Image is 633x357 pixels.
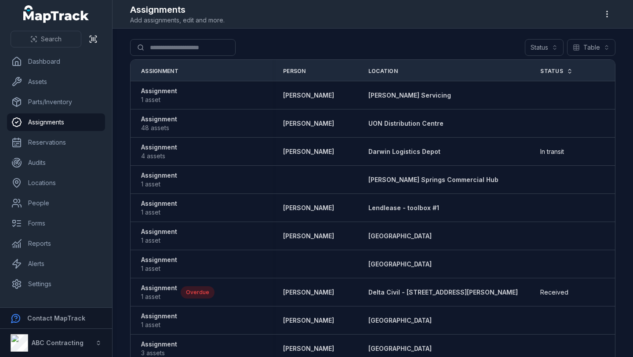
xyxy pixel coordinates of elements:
a: Darwin Logistics Depot [368,147,440,156]
a: [PERSON_NAME] Springs Commercial Hub [368,175,498,184]
a: Assignment48 assets [141,115,177,132]
a: [PERSON_NAME] [283,91,334,100]
button: Status [525,39,564,56]
a: [PERSON_NAME] [283,204,334,212]
span: 1 asset [141,264,177,273]
span: 1 asset [141,292,177,301]
strong: Assignment [141,199,177,208]
a: [PERSON_NAME] [283,119,334,128]
span: Status [540,68,563,75]
span: Add assignments, edit and more. [130,16,225,25]
a: [PERSON_NAME] [283,316,334,325]
a: Assignment1 asset [141,284,177,301]
span: Lendlease - toolbox #1 [368,204,439,211]
span: Received [540,288,568,297]
span: [PERSON_NAME] Springs Commercial Hub [368,176,498,183]
span: 1 asset [141,208,177,217]
a: Lendlease - toolbox #1 [368,204,439,212]
a: Assignments [7,113,105,131]
a: [GEOGRAPHIC_DATA] [368,260,432,269]
strong: Assignment [141,227,177,236]
span: 1 asset [141,236,177,245]
span: [GEOGRAPHIC_DATA] [368,345,432,352]
a: [PERSON_NAME] Servicing [368,91,451,100]
a: Settings [7,275,105,293]
a: Assignment1 asset [141,227,177,245]
a: [GEOGRAPHIC_DATA] [368,344,432,353]
h2: Assignments [130,4,225,16]
a: Assignment4 assets [141,143,177,160]
a: Forms [7,215,105,232]
strong: Assignment [141,87,177,95]
a: Assignment1 asset [141,255,177,273]
strong: Assignment [141,255,177,264]
a: Assignment1 asset [141,87,177,104]
a: MapTrack [23,5,89,23]
strong: Assignment [141,312,177,321]
a: Assets [7,73,105,91]
a: Reports [7,235,105,252]
a: [PERSON_NAME] [283,288,334,297]
span: [GEOGRAPHIC_DATA] [368,317,432,324]
span: Delta Civil - [STREET_ADDRESS][PERSON_NAME] [368,288,518,296]
a: [GEOGRAPHIC_DATA] [368,232,432,240]
strong: Assignment [141,284,177,292]
span: Assignment [141,68,178,75]
button: Search [11,31,81,47]
a: Locations [7,174,105,192]
a: Dashboard [7,53,105,70]
strong: Assignment [141,340,177,349]
a: [GEOGRAPHIC_DATA] [368,316,432,325]
div: Overdue [181,286,215,299]
span: 1 asset [141,180,177,189]
a: [PERSON_NAME] [283,232,334,240]
a: Assignment1 asset [141,312,177,329]
strong: Contact MapTrack [27,314,85,322]
a: Alerts [7,255,105,273]
button: Table [567,39,615,56]
a: UON Distribution Centre [368,119,444,128]
span: 1 asset [141,95,177,104]
span: 1 asset [141,321,177,329]
a: Status [540,68,573,75]
a: Parts/Inventory [7,93,105,111]
a: [PERSON_NAME] [283,147,334,156]
strong: ABC Contracting [32,339,84,346]
a: Assignment1 asset [141,171,177,189]
span: In transit [540,147,564,156]
strong: Assignment [141,171,177,180]
span: 48 assets [141,124,177,132]
strong: Assignment [141,143,177,152]
span: Person [283,68,306,75]
strong: Assignment [141,115,177,124]
a: Delta Civil - [STREET_ADDRESS][PERSON_NAME] [368,288,518,297]
a: People [7,194,105,212]
a: Audits [7,154,105,171]
a: Assignment1 asset [141,199,177,217]
span: Search [41,35,62,44]
span: 4 assets [141,152,177,160]
a: Reservations [7,134,105,151]
span: Location [368,68,398,75]
a: [PERSON_NAME] [283,344,334,353]
span: [PERSON_NAME] Servicing [368,91,451,99]
span: Darwin Logistics Depot [368,148,440,155]
span: [GEOGRAPHIC_DATA] [368,232,432,240]
span: UON Distribution Centre [368,120,444,127]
